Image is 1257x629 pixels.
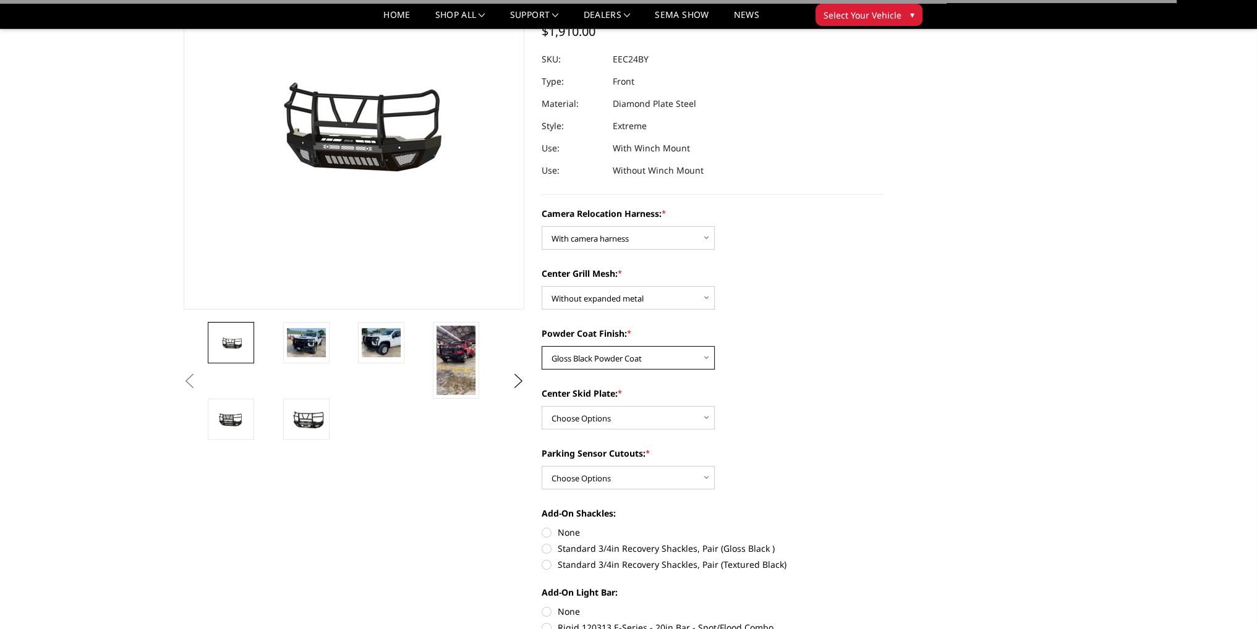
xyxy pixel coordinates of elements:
dd: Front [613,70,634,93]
dd: Extreme [613,115,647,137]
dd: With Winch Mount [613,137,690,159]
img: 2024-2025 Chevrolet 2500-3500 - T2 Series - Extreme Front Bumper (receiver or winch) [362,328,401,357]
img: 2024-2025 Chevrolet 2500-3500 - T2 Series - Extreme Front Bumper (receiver or winch) [211,409,250,429]
dd: Diamond Plate Steel [613,93,696,115]
label: Standard 3/4in Recovery Shackles, Pair (Textured Black) [542,558,883,571]
dd: EEC24BY [613,48,649,70]
a: Home [383,11,410,28]
button: Previous [181,372,199,390]
button: Select Your Vehicle [816,4,923,26]
dt: Type: [542,70,603,93]
img: 2024-2025 Chevrolet 2500-3500 - T2 Series - Extreme Front Bumper (receiver or winch) [211,334,250,352]
a: Dealers [584,11,631,28]
span: ▾ [910,8,914,21]
dt: SKU: [542,48,603,70]
dt: Use: [542,137,603,159]
label: None [542,526,883,539]
dt: Use: [542,159,603,182]
span: Select Your Vehicle [824,9,901,22]
a: shop all [435,11,485,28]
button: Next [509,372,527,390]
label: None [542,605,883,618]
label: Center Skid Plate: [542,387,883,400]
label: Camera Relocation Harness: [542,207,883,220]
dt: Material: [542,93,603,115]
label: Center Grill Mesh: [542,267,883,280]
img: 2024-2025 Chevrolet 2500-3500 - T2 Series - Extreme Front Bumper (receiver or winch) [287,408,326,430]
label: Standard 3/4in Recovery Shackles, Pair (Gloss Black ) [542,542,883,555]
dd: Without Winch Mount [613,159,704,182]
dt: Style: [542,115,603,137]
label: Add-On Shackles: [542,507,883,520]
img: 2024-2025 Chevrolet 2500-3500 - T2 Series - Extreme Front Bumper (receiver or winch) [437,326,475,395]
label: Powder Coat Finish: [542,327,883,340]
iframe: Chat Widget [1195,570,1257,629]
a: SEMA Show [655,11,709,28]
label: Parking Sensor Cutouts: [542,447,883,460]
span: $1,910.00 [542,23,595,40]
a: News [733,11,759,28]
img: 2024-2025 Chevrolet 2500-3500 - T2 Series - Extreme Front Bumper (receiver or winch) [287,328,326,357]
a: Support [510,11,559,28]
label: Add-On Light Bar: [542,586,883,599]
